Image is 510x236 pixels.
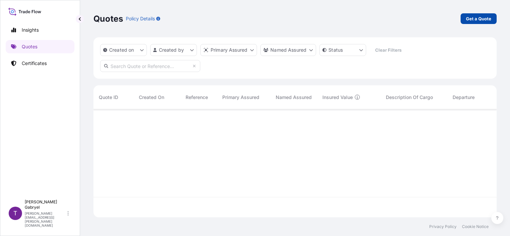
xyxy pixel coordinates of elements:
[386,94,433,101] span: Description Of Cargo
[25,211,66,227] p: [PERSON_NAME][EMAIL_ADDRESS][PERSON_NAME][DOMAIN_NAME]
[186,94,208,101] span: Reference
[159,47,184,53] p: Created by
[13,210,17,217] span: T
[328,47,343,53] p: Status
[319,44,366,56] button: certificateStatus Filter options
[466,15,491,22] p: Get a Quote
[109,47,134,53] p: Created on
[22,43,37,50] p: Quotes
[93,13,123,24] p: Quotes
[322,94,353,101] span: Insured Value
[260,44,316,56] button: cargoOwner Filter options
[22,60,47,67] p: Certificates
[100,60,200,72] input: Search Quote or Reference...
[461,13,497,24] a: Get a Quote
[25,199,66,210] p: [PERSON_NAME] Gabryel
[126,15,155,22] p: Policy Details
[139,94,164,101] span: Created On
[276,94,312,101] span: Named Assured
[99,94,118,101] span: Quote ID
[150,44,197,56] button: createdBy Filter options
[211,47,247,53] p: Primary Assured
[100,44,147,56] button: createdOn Filter options
[369,45,407,55] button: Clear Filters
[6,40,74,53] a: Quotes
[222,94,259,101] span: Primary Assured
[270,47,306,53] p: Named Assured
[200,44,257,56] button: distributor Filter options
[429,224,457,229] a: Privacy Policy
[6,57,74,70] a: Certificates
[6,23,74,37] a: Insights
[453,94,475,101] span: Departure
[375,47,402,53] p: Clear Filters
[22,27,39,33] p: Insights
[462,224,489,229] a: Cookie Notice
